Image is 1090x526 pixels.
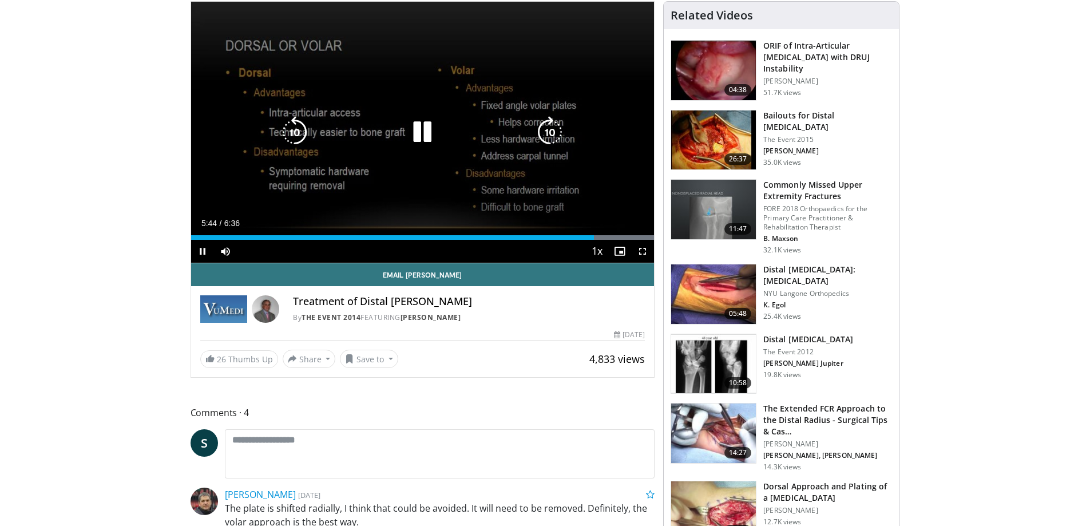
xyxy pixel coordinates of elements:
span: 10:58 [724,377,752,389]
h3: Distal [MEDICAL_DATA]: [MEDICAL_DATA] [763,264,892,287]
span: 6:36 [224,219,240,228]
button: Share [283,350,336,368]
p: 32.1K views [763,246,801,255]
a: 14:27 The Extended FCR Approach to the Distal Radius - Surgical Tips & Cas… [PERSON_NAME] [PERSON... [671,403,892,472]
h3: ORIF of Intra-Articular [MEDICAL_DATA] with DRUJ Instability [763,40,892,74]
img: bc58b799-5045-44a7-a548-f03e4d12a111.150x105_q85_crop-smart_upscale.jpg [671,264,756,324]
span: 05:48 [724,308,752,319]
p: [PERSON_NAME] [763,77,892,86]
a: 05:48 Distal [MEDICAL_DATA]: [MEDICAL_DATA] NYU Langone Orthopedics K. Egol 25.4K views [671,264,892,325]
p: 14.3K views [763,462,801,472]
a: 26 Thumbs Up [200,350,278,368]
span: 04:38 [724,84,752,96]
a: 11:47 Commonly Missed Upper Extremity Fractures FORE 2018 Orthopaedics for the Primary Care Pract... [671,179,892,255]
button: Playback Rate [585,240,608,263]
p: 51.7K views [763,88,801,97]
small: [DATE] [298,490,320,500]
button: Save to [340,350,398,368]
p: [PERSON_NAME], [PERSON_NAME] [763,451,892,460]
p: B. Maxson [763,234,892,243]
a: [PERSON_NAME] [401,313,461,322]
button: Enable picture-in-picture mode [608,240,631,263]
span: 4,833 views [589,352,645,366]
img: 01482765-6846-4a6d-ad01-5b634001122a.150x105_q85_crop-smart_upscale.jpg [671,110,756,170]
img: d5ySKFN8UhyXrjO34xMDoxOjByO_JhYE.150x105_q85_crop-smart_upscale.jpg [671,334,756,394]
span: Comments 4 [191,405,655,420]
p: [PERSON_NAME] Jupiter [763,359,853,368]
button: Pause [191,240,214,263]
span: / [220,219,222,228]
video-js: Video Player [191,2,655,263]
h3: The Extended FCR Approach to the Distal Radius - Surgical Tips & Cas… [763,403,892,437]
img: The Event 2014 [200,295,248,323]
img: Avatar [252,295,279,323]
p: The Event 2012 [763,347,853,357]
p: [PERSON_NAME] [763,147,892,156]
a: [PERSON_NAME] [225,488,296,501]
p: [PERSON_NAME] [763,506,892,515]
img: 2c6ec3c6-68ea-4c94-873f-422dc06e1622.150x105_q85_crop-smart_upscale.jpg [671,404,756,463]
span: 26:37 [724,153,752,165]
span: 11:47 [724,223,752,235]
div: [DATE] [614,330,645,340]
h4: Related Videos [671,9,753,22]
a: Email [PERSON_NAME] [191,263,655,286]
button: Mute [214,240,237,263]
h3: Dorsal Approach and Plating of a [MEDICAL_DATA] [763,481,892,504]
p: NYU Langone Orthopedics [763,289,892,298]
button: Fullscreen [631,240,654,263]
h3: Distal [MEDICAL_DATA] [763,334,853,345]
a: The Event 2014 [302,313,360,322]
h4: Treatment of Distal [PERSON_NAME] [293,295,645,308]
p: 35.0K views [763,158,801,167]
span: 5:44 [201,219,217,228]
img: Avatar [191,488,218,515]
div: Progress Bar [191,235,655,240]
p: 25.4K views [763,312,801,321]
h3: Commonly Missed Upper Extremity Fractures [763,179,892,202]
a: 10:58 Distal [MEDICAL_DATA] The Event 2012 [PERSON_NAME] Jupiter 19.8K views [671,334,892,394]
span: 26 [217,354,226,365]
p: FORE 2018 Orthopaedics for the Primary Care Practitioner & Rehabilitation Therapist [763,204,892,232]
img: b2c65235-e098-4cd2-ab0f-914df5e3e270.150x105_q85_crop-smart_upscale.jpg [671,180,756,239]
a: 04:38 ORIF of Intra-Articular [MEDICAL_DATA] with DRUJ Instability [PERSON_NAME] 51.7K views [671,40,892,101]
img: f205fea7-5dbf-4452-aea8-dd2b960063ad.150x105_q85_crop-smart_upscale.jpg [671,41,756,100]
a: 26:37 Bailouts for Distal [MEDICAL_DATA] The Event 2015 [PERSON_NAME] 35.0K views [671,110,892,171]
p: [PERSON_NAME] [763,440,892,449]
div: By FEATURING [293,313,645,323]
span: 14:27 [724,447,752,458]
p: The Event 2015 [763,135,892,144]
p: 19.8K views [763,370,801,379]
a: S [191,429,218,457]
p: K. Egol [763,300,892,310]
h3: Bailouts for Distal [MEDICAL_DATA] [763,110,892,133]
